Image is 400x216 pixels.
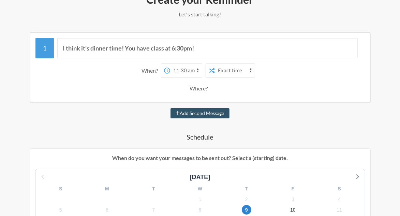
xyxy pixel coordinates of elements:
div: W [177,184,223,194]
span: Monday, November 10, 2025 [288,205,298,215]
div: T [130,184,177,194]
span: Tuesday, November 4, 2025 [335,195,344,204]
span: Wednesday, November 5, 2025 [56,205,65,215]
span: Sunday, November 9, 2025 [242,205,251,215]
span: Tuesday, November 11, 2025 [335,205,344,215]
input: Message [57,38,358,58]
span: Sunday, November 2, 2025 [242,195,251,204]
span: Saturday, November 8, 2025 [195,205,205,215]
span: Saturday, November 1, 2025 [195,195,205,204]
span: Thursday, November 6, 2025 [102,205,112,215]
div: When? [142,63,161,78]
p: Let's start talking! [20,10,380,18]
div: F [270,184,316,194]
div: [DATE] [187,173,213,182]
div: S [316,184,362,194]
div: S [38,184,84,194]
p: When do you want your messages to be sent out? Select a (starting) date. [35,154,365,162]
h4: Schedule [20,132,380,142]
div: M [84,184,130,194]
span: Friday, November 7, 2025 [149,205,158,215]
span: Monday, November 3, 2025 [288,195,298,204]
div: T [223,184,270,194]
button: Add Second Message [171,108,229,118]
div: Where? [190,81,210,96]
